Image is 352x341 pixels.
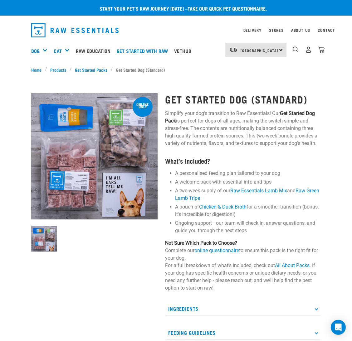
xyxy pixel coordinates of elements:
a: online questionnaire [194,247,239,253]
a: Chicken & Duck Broth [199,204,247,210]
img: home-icon@2x.png [318,46,325,53]
a: Get Started Packs [72,66,111,73]
a: All About Packs [275,262,310,268]
a: Cat [54,47,61,55]
div: Open Intercom Messenger [331,320,346,335]
img: NSP Dog Standard Update [31,226,57,252]
a: Raw Education [74,38,115,63]
nav: breadcrumbs [31,66,321,73]
a: Stores [269,29,284,31]
a: Home [31,66,45,73]
img: home-icon-1@2x.png [293,46,299,52]
a: Raw Green Lamb Tripe [175,188,319,201]
p: Feeding Guidelines [165,326,321,340]
a: Dog [31,47,40,55]
li: A personalised feeding plan tailored to your dog [175,170,321,177]
a: take our quick pet questionnaire. [188,7,267,10]
li: A pouch of for a smoother transition (bonus, it's incredible for digestion!) [175,203,321,218]
h1: Get Started Dog (Standard) [165,94,321,105]
a: Delivery [243,29,262,31]
img: van-moving.png [229,47,237,53]
li: A two-week supply of our and [175,187,321,202]
a: Raw Essentials Lamb Mix [230,188,287,194]
strong: Not Sure Which Pack to Choose? [165,240,237,246]
strong: Get Started Dog Pack [165,110,315,124]
p: Simplify your dog’s transition to Raw Essentials! Our is perfect for dogs of all ages, making the... [165,110,321,147]
strong: What’s Included? [165,159,210,162]
li: Ongoing support—our team will check in, answer questions, and guide you through the next steps [175,219,321,234]
a: Get started with Raw [115,38,173,63]
nav: dropdown navigation [26,21,326,40]
img: user.png [305,46,312,53]
li: A welcome pack with essential info and tips [175,178,321,186]
a: About Us [291,29,310,31]
p: Ingredients [165,302,321,316]
a: Contact [318,29,335,31]
img: Raw Essentials Logo [31,23,119,37]
span: [GEOGRAPHIC_DATA] [241,49,278,51]
p: Complete our to ensure this pack is the right fit for your dog. For a full breakdown of what's in... [165,239,321,292]
a: Vethub [173,38,196,63]
a: Products [47,66,70,73]
img: NSP Dog Standard Update [31,93,158,219]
